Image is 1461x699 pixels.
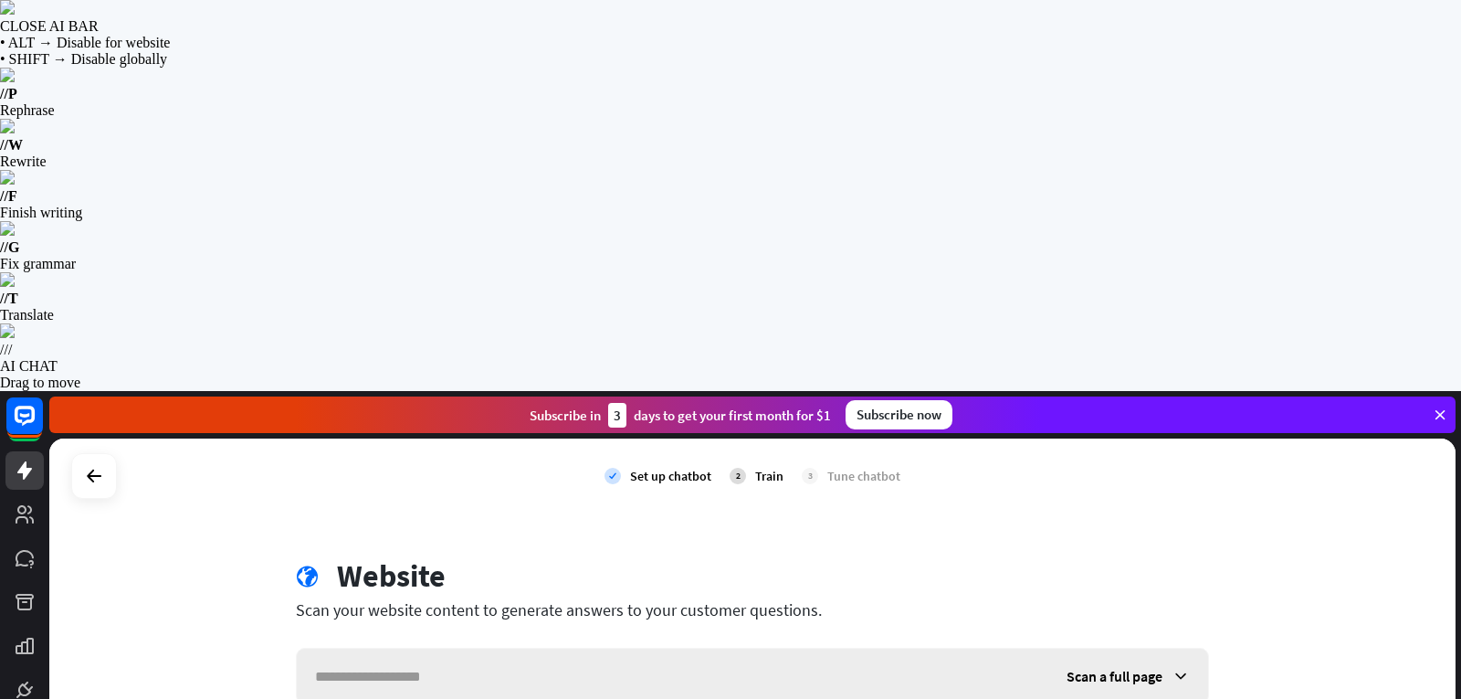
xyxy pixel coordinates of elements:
div: 3 [608,403,626,428]
div: Tune chatbot [827,468,900,484]
div: 2 [730,468,746,484]
div: Scan your website content to generate answers to your customer questions. [296,599,1209,620]
button: Open LiveChat chat widget [15,7,69,62]
div: Train [755,468,783,484]
i: check [604,468,621,484]
div: 3 [802,468,818,484]
div: Set up chatbot [630,468,711,484]
i: globe [296,566,319,588]
div: Website [337,557,446,595]
span: Scan a full page [1067,667,1162,685]
div: Subscribe in days to get your first month for $1 [530,403,831,428]
div: Subscribe now [846,400,952,429]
